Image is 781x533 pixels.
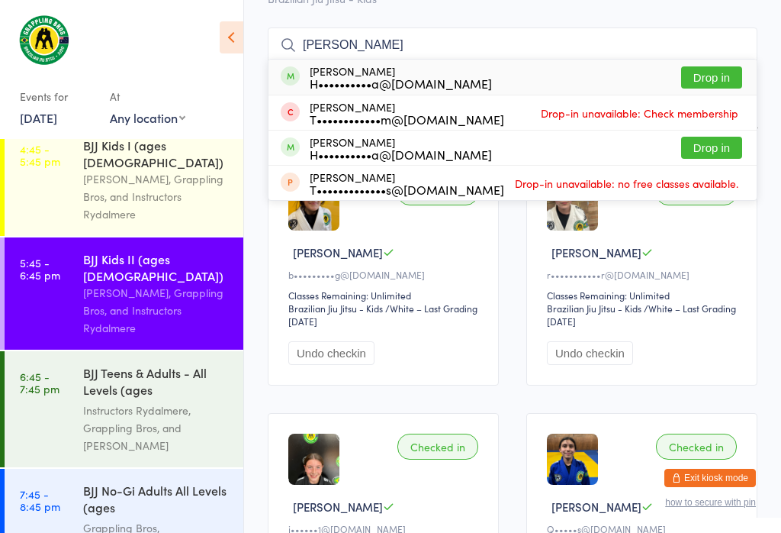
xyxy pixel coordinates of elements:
[288,268,483,281] div: b•••••••••g@[DOMAIN_NAME]
[5,124,243,236] a: 4:45 -5:45 pmBJJ Kids I (ages [DEMOGRAPHIC_DATA])[PERSON_NAME], Grappling Bros, and Instructors R...
[110,109,185,126] div: Any location
[5,237,243,350] a: 5:45 -6:45 pmBJJ Kids II (ages [DEMOGRAPHIC_DATA])[PERSON_NAME], Grappling Bros, and Instructors ...
[20,370,59,395] time: 6:45 - 7:45 pm
[537,102,742,124] span: Drop-in unavailable: Check membership
[310,148,492,160] div: H••••••••••a@[DOMAIN_NAME]
[547,268,741,281] div: r•••••••••••r@[DOMAIN_NAME]
[547,434,598,485] img: image1747730655.png
[310,183,504,195] div: T•••••••••••••s@[DOMAIN_NAME]
[310,136,492,160] div: [PERSON_NAME]
[656,434,737,460] div: Checked in
[83,250,230,284] div: BJJ Kids II (ages [DEMOGRAPHIC_DATA])
[83,364,230,402] div: BJJ Teens & Adults - All Levels (ages [DEMOGRAPHIC_DATA]+)
[288,341,374,365] button: Undo checkin
[310,65,492,89] div: [PERSON_NAME]
[20,84,95,109] div: Events for
[5,351,243,467] a: 6:45 -7:45 pmBJJ Teens & Adults - All Levels (ages [DEMOGRAPHIC_DATA]+)Instructors Rydalmere, Gra...
[664,469,756,487] button: Exit kiosk mode
[665,497,756,508] button: how to secure with pin
[20,143,60,167] time: 4:45 - 5:45 pm
[20,257,60,281] time: 5:45 - 6:45 pm
[110,84,185,109] div: At
[15,11,72,69] img: Grappling Bros Rydalmere
[83,137,230,170] div: BJJ Kids I (ages [DEMOGRAPHIC_DATA])
[288,434,339,485] img: image1702274524.png
[547,302,641,315] div: Brazilian Jiu Jitsu - Kids
[310,101,504,125] div: [PERSON_NAME]
[288,302,383,315] div: Brazilian Jiu Jitsu - Kids
[83,284,230,337] div: [PERSON_NAME], Grappling Bros, and Instructors Rydalmere
[547,341,633,365] button: Undo checkin
[397,434,478,460] div: Checked in
[547,289,741,302] div: Classes Remaining: Unlimited
[288,289,483,302] div: Classes Remaining: Unlimited
[83,170,230,223] div: [PERSON_NAME], Grappling Bros, and Instructors Rydalmere
[83,402,230,454] div: Instructors Rydalmere, Grappling Bros, and [PERSON_NAME]
[547,179,598,231] img: image1724316064.png
[268,27,757,63] input: Search
[310,113,504,125] div: T••••••••••••m@[DOMAIN_NAME]
[83,482,230,519] div: BJJ No-Gi Adults All Levels (ages [DEMOGRAPHIC_DATA]+)
[20,488,60,512] time: 7:45 - 8:45 pm
[551,499,641,515] span: [PERSON_NAME]
[310,77,492,89] div: H••••••••••a@[DOMAIN_NAME]
[310,171,504,195] div: [PERSON_NAME]
[511,172,742,195] span: Drop-in unavailable: no free classes available.
[293,499,383,515] span: [PERSON_NAME]
[20,109,57,126] a: [DATE]
[681,66,742,89] button: Drop in
[288,179,339,231] img: image1750667801.png
[293,244,383,260] span: [PERSON_NAME]
[681,137,742,159] button: Drop in
[551,244,641,260] span: [PERSON_NAME]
